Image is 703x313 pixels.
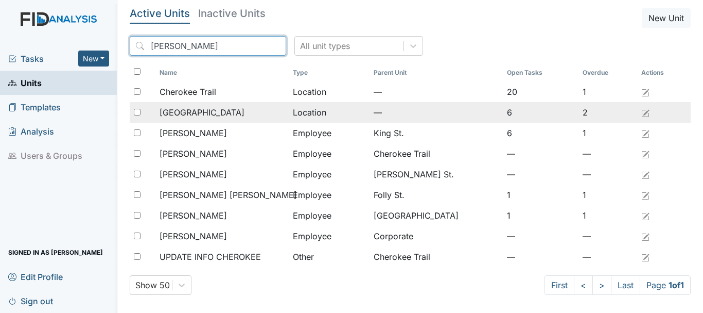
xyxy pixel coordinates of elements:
[611,275,640,295] a: Last
[578,226,637,246] td: —
[289,185,370,205] td: Employee
[160,106,244,119] span: [GEOGRAPHIC_DATA]
[640,275,691,295] span: Page
[160,147,227,160] span: [PERSON_NAME]
[641,147,649,160] a: Edit
[578,143,637,164] td: —
[642,8,691,28] button: New Unit
[637,64,689,81] th: Actions
[289,226,370,246] td: Employee
[78,51,109,67] button: New
[578,102,637,123] td: 2
[289,64,370,81] th: Toggle SortBy
[370,123,503,143] td: King St.
[289,123,370,143] td: Employee
[370,164,503,185] td: [PERSON_NAME] St.
[8,75,42,91] span: Units
[503,226,578,246] td: —
[370,226,503,246] td: Corporate
[578,246,637,267] td: —
[134,68,140,75] input: Toggle All Rows Selected
[289,164,370,185] td: Employee
[641,127,649,139] a: Edit
[503,246,578,267] td: —
[8,269,63,285] span: Edit Profile
[370,81,503,102] td: —
[578,164,637,185] td: —
[289,102,370,123] td: Location
[370,205,503,226] td: [GEOGRAPHIC_DATA]
[8,244,103,260] span: Signed in as [PERSON_NAME]
[503,164,578,185] td: —
[370,143,503,164] td: Cherokee Trail
[8,99,61,115] span: Templates
[503,143,578,164] td: —
[503,185,578,205] td: 1
[160,168,227,180] span: [PERSON_NAME]
[578,185,637,205] td: 1
[592,275,611,295] a: >
[641,106,649,119] a: Edit
[160,251,261,263] span: UPDATE INFO CHEROKEE
[370,185,503,205] td: Folly St.
[503,64,578,81] th: Toggle SortBy
[300,40,350,52] div: All unit types
[578,64,637,81] th: Toggle SortBy
[160,209,227,222] span: [PERSON_NAME]
[578,123,637,143] td: 1
[160,127,227,139] span: [PERSON_NAME]
[544,275,574,295] a: First
[130,8,190,19] h5: Active Units
[160,86,216,98] span: Cherokee Trail
[289,246,370,267] td: Other
[574,275,593,295] a: <
[289,81,370,102] td: Location
[160,189,297,201] span: [PERSON_NAME] [PERSON_NAME]
[289,143,370,164] td: Employee
[669,280,684,290] strong: 1 of 1
[8,123,54,139] span: Analysis
[503,102,578,123] td: 6
[544,275,691,295] nav: task-pagination
[641,209,649,222] a: Edit
[160,230,227,242] span: [PERSON_NAME]
[578,205,637,226] td: 1
[503,81,578,102] td: 20
[8,293,53,309] span: Sign out
[135,279,170,291] div: Show 50
[641,230,649,242] a: Edit
[641,168,649,180] a: Edit
[641,189,649,201] a: Edit
[155,64,289,81] th: Toggle SortBy
[503,205,578,226] td: 1
[8,53,78,65] a: Tasks
[641,86,649,98] a: Edit
[370,246,503,267] td: Cherokee Trail
[370,64,503,81] th: Toggle SortBy
[503,123,578,143] td: 6
[370,102,503,123] td: —
[641,251,649,263] a: Edit
[198,8,266,19] h5: Inactive Units
[130,36,286,56] input: Search...
[578,81,637,102] td: 1
[289,205,370,226] td: Employee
